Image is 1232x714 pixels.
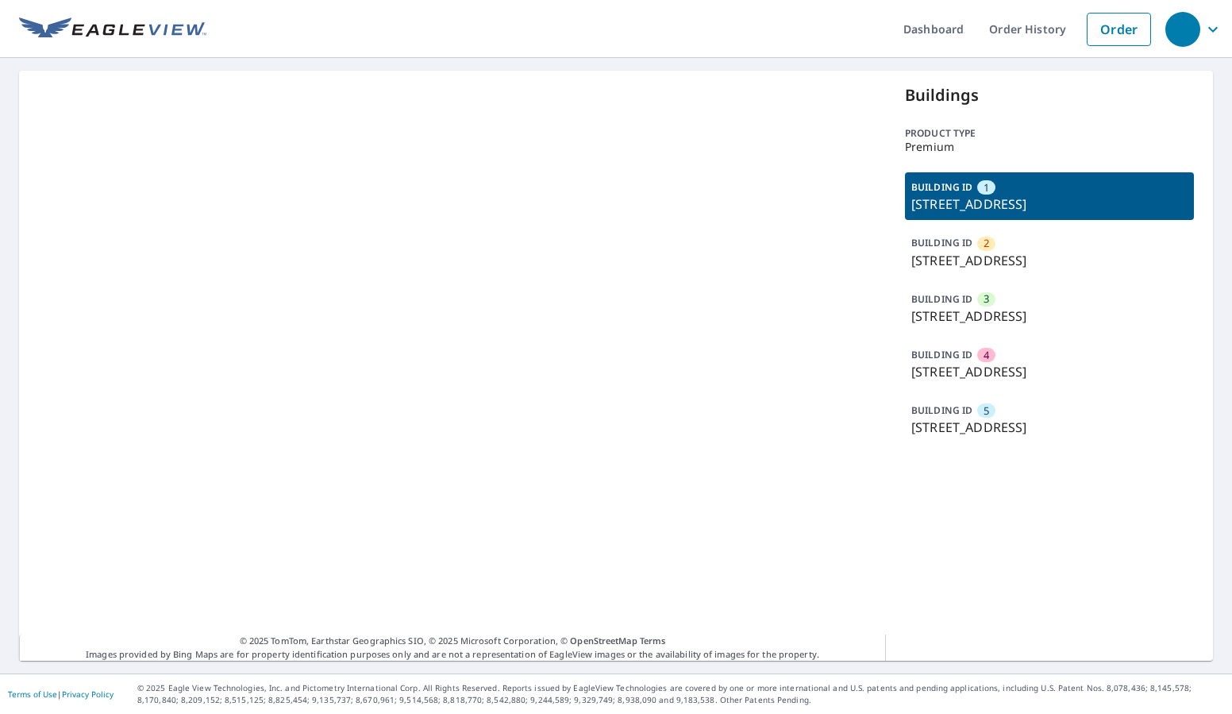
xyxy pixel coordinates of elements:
p: [STREET_ADDRESS] [911,251,1188,270]
p: [STREET_ADDRESS] [911,418,1188,437]
span: 3 [984,291,989,307]
a: OpenStreetMap [570,635,637,646]
p: BUILDING ID [911,236,972,249]
span: 5 [984,403,989,419]
p: [STREET_ADDRESS] [911,307,1188,326]
p: [STREET_ADDRESS] [911,362,1188,381]
p: Images provided by Bing Maps are for property identification purposes only and are not a represen... [19,635,886,661]
p: BUILDING ID [911,403,972,417]
span: 1 [984,180,989,195]
p: | [8,689,114,699]
span: © 2025 TomTom, Earthstar Geographics SIO, © 2025 Microsoft Corporation, © [240,635,666,648]
img: EV Logo [19,17,206,41]
p: Premium [905,141,1194,153]
a: Terms [640,635,666,646]
span: 4 [984,348,989,363]
p: Buildings [905,83,1194,107]
span: 2 [984,236,989,251]
p: © 2025 Eagle View Technologies, Inc. and Pictometry International Corp. All Rights Reserved. Repo... [137,682,1224,706]
a: Terms of Use [8,689,57,700]
a: Order [1087,13,1151,46]
p: BUILDING ID [911,348,972,361]
a: Privacy Policy [62,689,114,700]
p: BUILDING ID [911,292,972,306]
p: BUILDING ID [911,180,972,194]
p: [STREET_ADDRESS] [911,195,1188,214]
p: Product type [905,126,1194,141]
